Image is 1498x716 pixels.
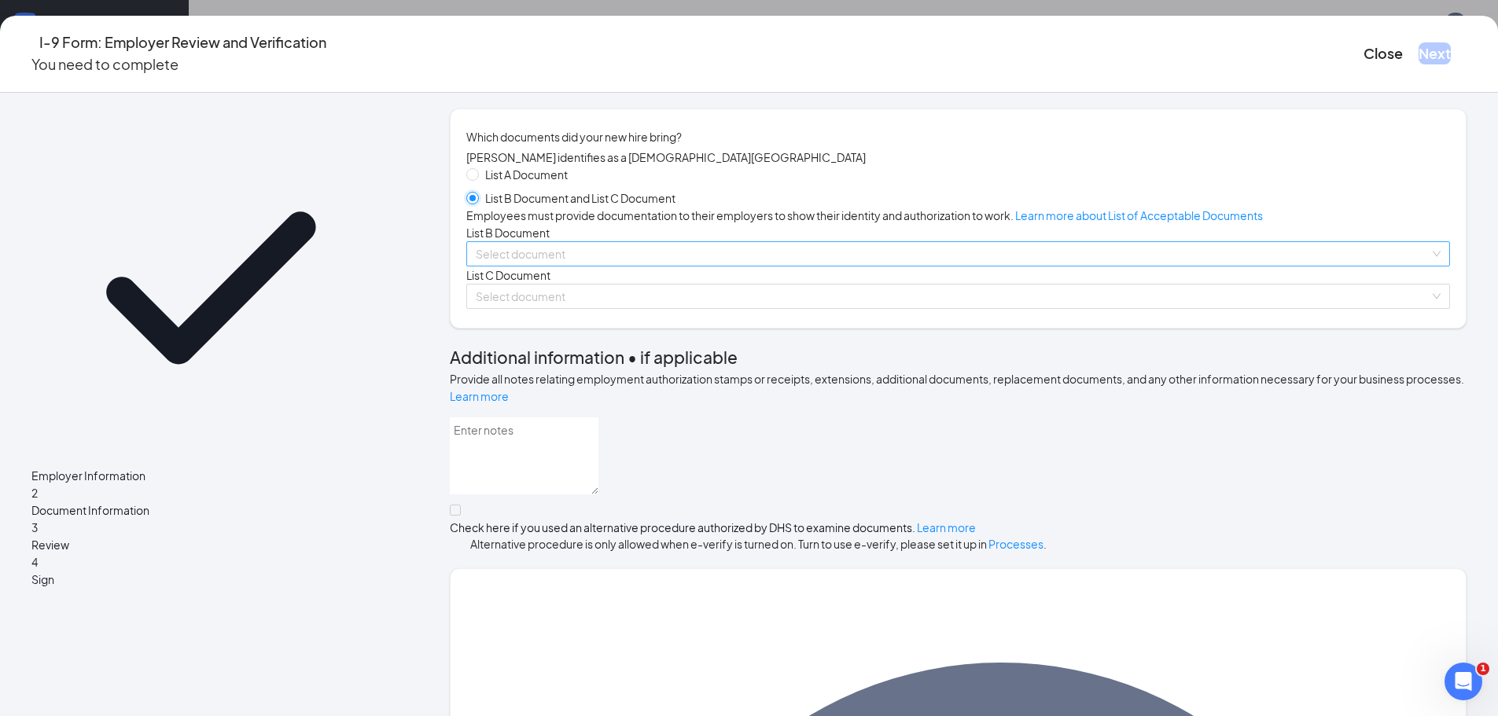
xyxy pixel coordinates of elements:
[466,150,866,164] span: [PERSON_NAME] identifies as a [DEMOGRAPHIC_DATA][GEOGRAPHIC_DATA]
[450,505,461,516] input: Check here if you used an alternative procedure authorized by DHS to examine documents. Learn more
[450,520,976,535] div: Check here if you used an alternative procedure authorized by DHS to examine documents.
[479,189,682,207] span: List B Document and List C Document
[31,467,390,484] span: Employer Information
[1445,663,1482,700] iframe: Intercom live chat
[450,347,624,368] span: Additional information
[466,268,550,282] span: List C Document
[466,128,1450,145] span: Which documents did your new hire bring?
[31,486,38,500] span: 2
[624,347,738,368] span: • if applicable
[1419,42,1451,64] button: Next
[450,535,1467,553] span: Alternative procedure is only allowed when e-verify is turned on. Turn to use e-verify, please se...
[1364,42,1403,64] button: Close
[31,536,390,553] span: Review
[466,226,550,240] span: List B Document
[31,571,390,588] span: Sign
[1015,208,1263,222] a: Learn more about List of Acceptable Documents
[917,520,976,534] a: Learn more
[988,537,1043,551] a: Processes
[466,208,1263,222] span: Employees must provide documentation to their employers to show their identity and authorization ...
[450,372,1464,403] span: Provide all notes relating employment authorization stamps or receipts, extensions, additional do...
[450,389,509,403] a: Learn more
[39,31,326,53] h4: I-9 Form: Employer Review and Verification
[31,108,390,467] svg: Checkmark
[31,53,326,75] p: You need to complete
[31,520,38,534] span: 3
[31,501,390,519] span: Document Information
[1477,663,1489,675] span: 1
[31,555,38,569] span: 4
[479,166,574,183] span: List A Document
